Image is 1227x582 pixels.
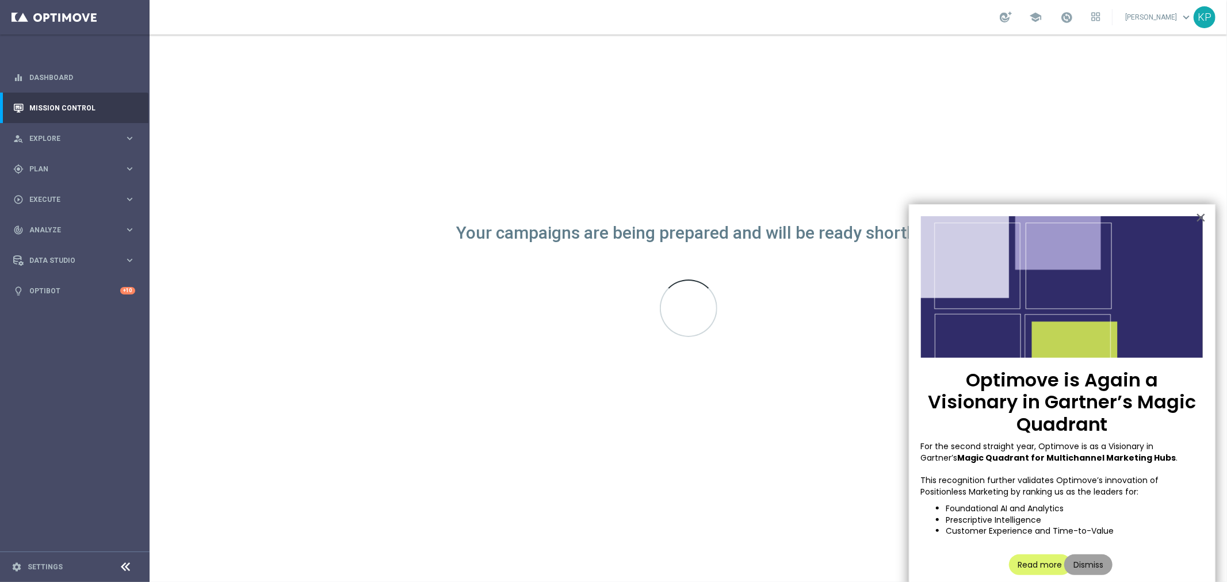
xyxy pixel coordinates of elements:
i: play_circle_outline [13,194,24,205]
li: Customer Experience and Time-to-Value [946,526,1203,537]
i: keyboard_arrow_right [124,255,135,266]
a: Mission Control [29,93,135,123]
span: . [1176,452,1178,464]
p: Optimove is Again a Visionary in Gartner’s Magic Quadrant [921,369,1203,435]
i: track_changes [13,225,24,235]
span: For the second straight year, Optimove is as a Visionary in Gartner’s [921,441,1156,464]
div: Analyze [13,225,124,235]
i: keyboard_arrow_right [124,224,135,235]
span: Explore [29,135,124,142]
div: KP [1194,6,1215,28]
span: Data Studio [29,257,124,264]
button: Dismiss [1064,554,1113,575]
div: Your campaigns are being prepared and will be ready shortly [457,228,920,238]
div: Data Studio [13,255,124,266]
i: keyboard_arrow_right [124,194,135,205]
i: settings [12,562,22,572]
span: Plan [29,166,124,173]
a: Settings [28,564,63,570]
i: gps_fixed [13,164,24,174]
i: lightbulb [13,286,24,296]
i: equalizer [13,72,24,83]
i: person_search [13,133,24,144]
i: keyboard_arrow_right [124,163,135,174]
div: +10 [120,287,135,294]
div: Dashboard [13,62,135,93]
li: Foundational AI and Analytics [946,503,1203,515]
span: keyboard_arrow_down [1180,11,1192,24]
a: Optibot [29,275,120,306]
li: Prescriptive Intelligence [946,515,1203,526]
div: Mission Control [13,93,135,123]
span: school [1029,11,1042,24]
i: keyboard_arrow_right [124,133,135,144]
div: Explore [13,133,124,144]
p: This recognition further validates Optimove’s innovation of Positionless Marketing by ranking us ... [921,475,1203,497]
button: Close [1195,208,1206,227]
a: Dashboard [29,62,135,93]
span: Execute [29,196,124,203]
div: Optibot [13,275,135,306]
div: Execute [13,194,124,205]
span: Analyze [29,227,124,233]
button: Read more [1009,554,1072,575]
strong: Magic Quadrant for Multichannel Marketing Hubs [958,452,1176,464]
div: Plan [13,164,124,174]
a: [PERSON_NAME] [1124,9,1194,26]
